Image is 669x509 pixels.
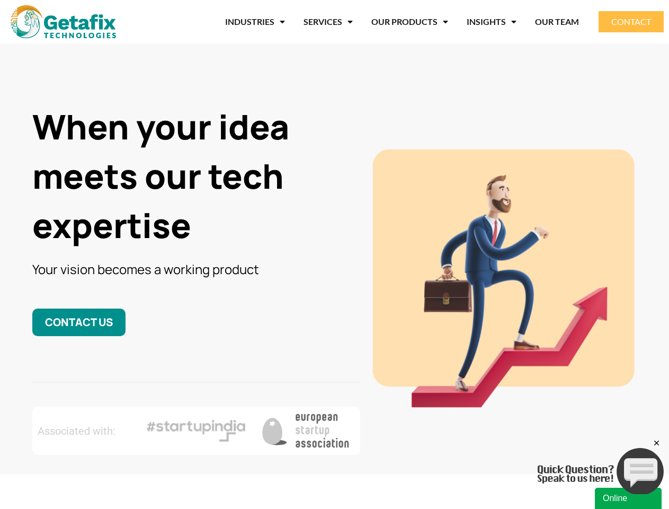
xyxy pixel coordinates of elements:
a: CONTACT US [32,309,126,336]
span: CONTACT [611,17,651,26]
nav: Menu [132,10,579,34]
span: CONTACT US [45,315,113,329]
a: OUR PRODUCTS [371,10,448,34]
a: CONTACT [599,11,664,32]
h2: Associated with: [38,426,136,436]
a: INDUSTRIES [225,10,285,34]
img: web and mobile application development company [11,5,116,38]
a: OUR TEAM [535,10,579,34]
iframe: chat widget [538,438,664,494]
a: SERVICES [304,10,353,34]
h1: When your idea meets our tech expertise [32,102,360,250]
iframe: chat widget [595,486,664,509]
a: INSIGHTS [467,10,516,34]
h3: Your vision becomes a working product [32,260,360,278]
